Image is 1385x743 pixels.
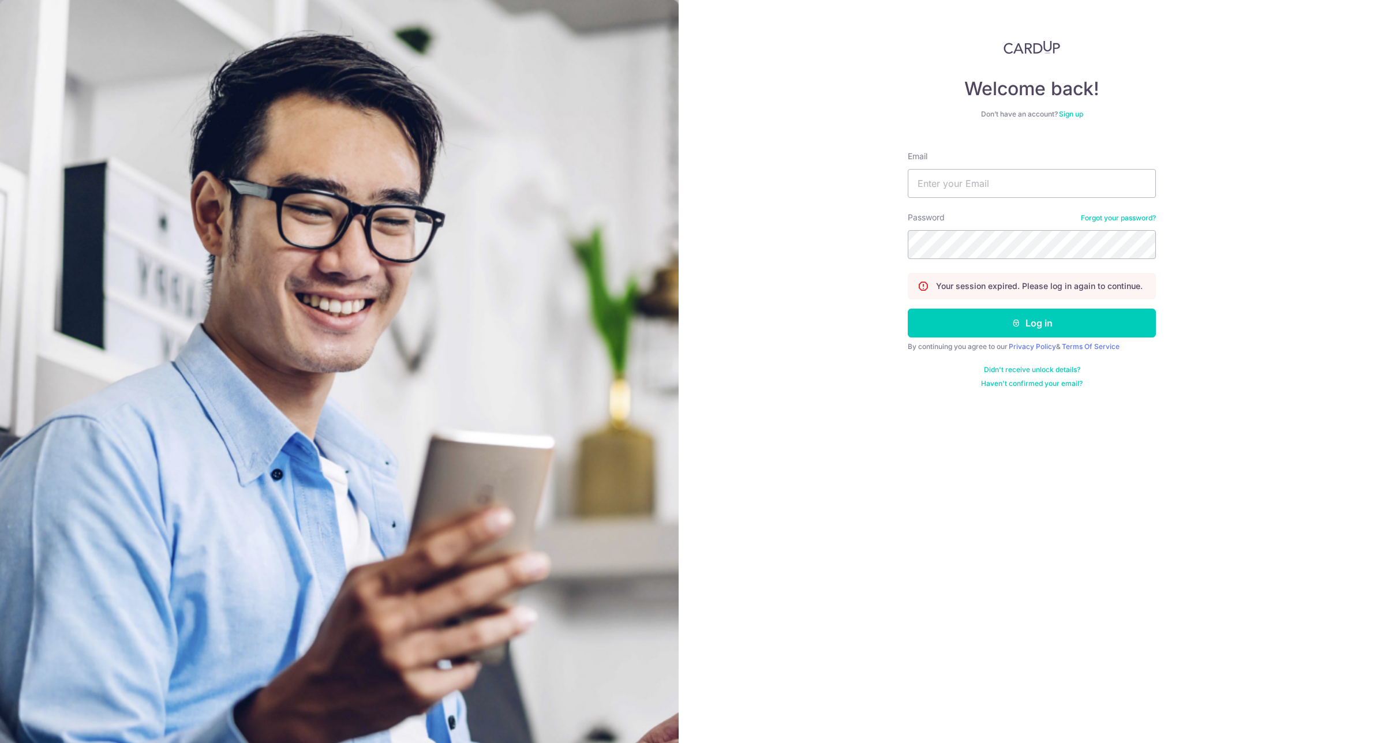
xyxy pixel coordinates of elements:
p: Your session expired. Please log in again to continue. [936,280,1143,292]
a: Terms Of Service [1062,342,1120,351]
div: By continuing you agree to our & [908,342,1156,351]
a: Sign up [1059,110,1083,118]
a: Privacy Policy [1009,342,1056,351]
label: Password [908,212,945,223]
button: Log in [908,309,1156,337]
img: CardUp Logo [1004,40,1060,54]
label: Email [908,151,927,162]
div: Don’t have an account? [908,110,1156,119]
a: Forgot your password? [1081,213,1156,223]
h4: Welcome back! [908,77,1156,100]
a: Haven't confirmed your email? [981,379,1083,388]
a: Didn't receive unlock details? [984,365,1080,374]
input: Enter your Email [908,169,1156,198]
